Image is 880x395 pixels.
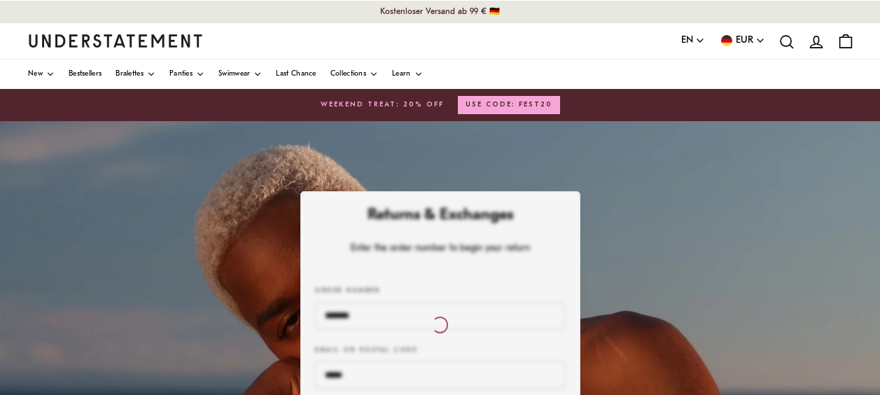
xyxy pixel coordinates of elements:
[458,96,560,114] button: USE CODE: FEST20
[218,60,262,89] a: Swimwear
[169,60,204,89] a: Panties
[69,60,102,89] a: Bestsellers
[116,60,155,89] a: Bralettes
[116,71,144,78] span: Bralettes
[681,33,705,48] button: EN
[28,60,55,89] a: New
[392,71,411,78] span: Learn
[330,71,366,78] span: Collections
[69,71,102,78] span: Bestsellers
[330,60,378,89] a: Collections
[736,33,753,48] span: EUR
[28,34,203,47] a: Understatement Homepage
[28,71,43,78] span: New
[276,71,316,78] span: Last Chance
[169,71,193,78] span: Panties
[335,3,545,21] p: Kostenloser Versand ab 99 € 🇩🇪
[321,99,444,111] span: WEEKEND TREAT: 20% OFF
[28,96,852,114] a: WEEKEND TREAT: 20% OFFUSE CODE: FEST20
[276,60,316,89] a: Last Chance
[392,60,423,89] a: Learn
[681,33,693,48] span: EN
[218,71,250,78] span: Swimwear
[719,33,765,48] button: EUR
